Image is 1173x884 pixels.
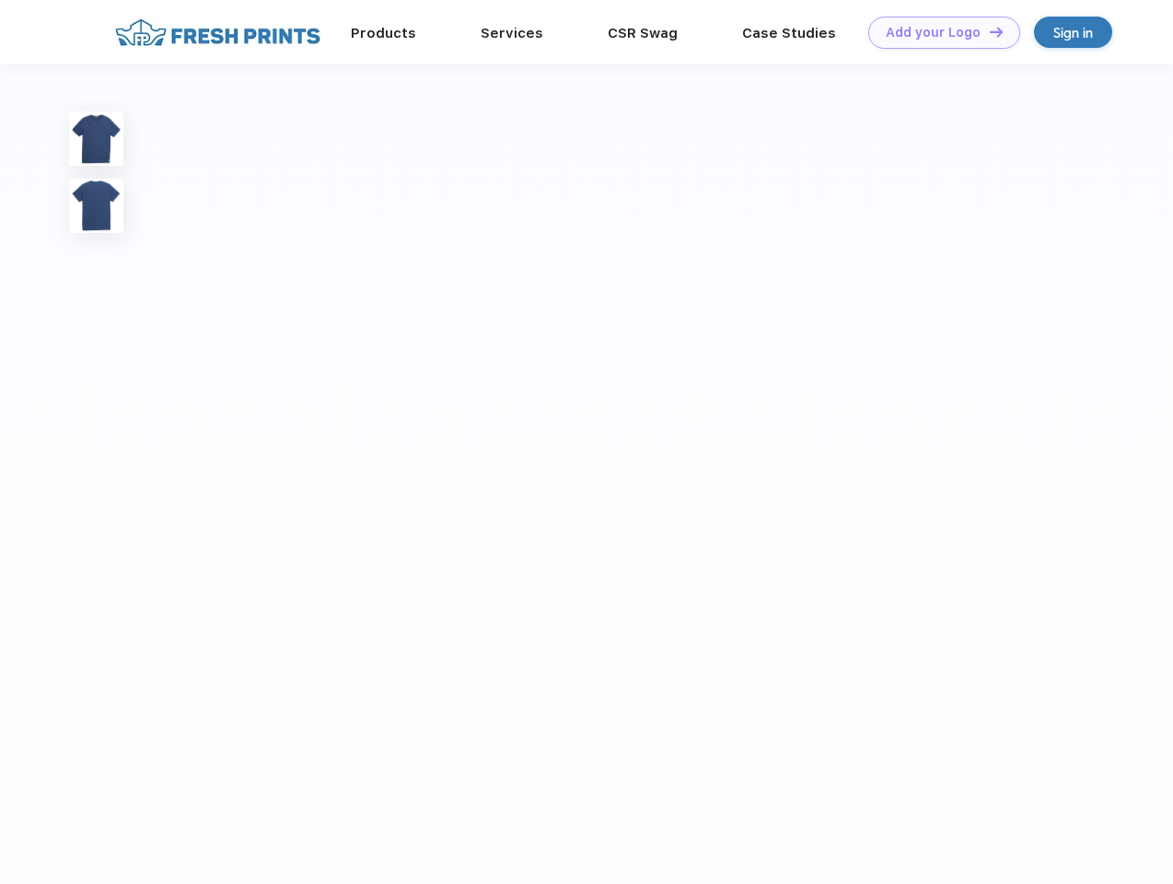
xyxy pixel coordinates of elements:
a: Sign in [1034,17,1112,48]
img: fo%20logo%202.webp [110,17,326,49]
img: DT [990,27,1003,37]
div: Sign in [1053,22,1093,43]
div: Add your Logo [886,25,981,41]
a: Products [351,25,416,41]
img: func=resize&h=100 [69,179,123,233]
img: func=resize&h=100 [69,111,123,166]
